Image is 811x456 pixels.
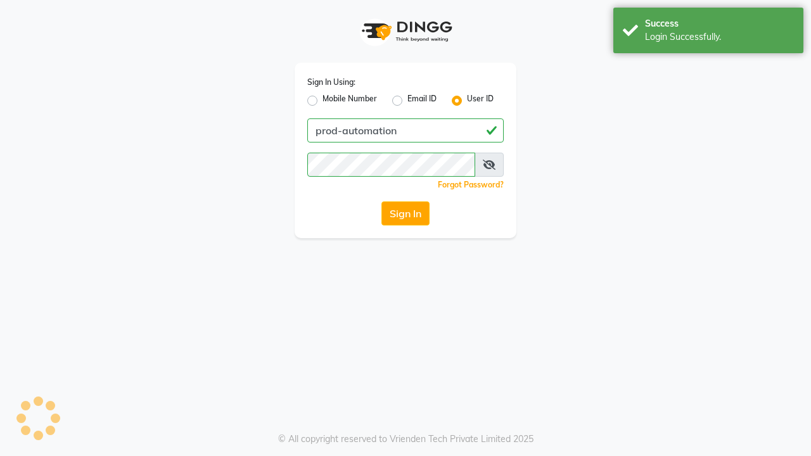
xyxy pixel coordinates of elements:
[307,118,504,142] input: Username
[355,13,456,50] img: logo1.svg
[438,180,504,189] a: Forgot Password?
[307,153,475,177] input: Username
[322,93,377,108] label: Mobile Number
[467,93,494,108] label: User ID
[307,77,355,88] label: Sign In Using:
[645,17,794,30] div: Success
[381,201,430,225] button: Sign In
[407,93,437,108] label: Email ID
[645,30,794,44] div: Login Successfully.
